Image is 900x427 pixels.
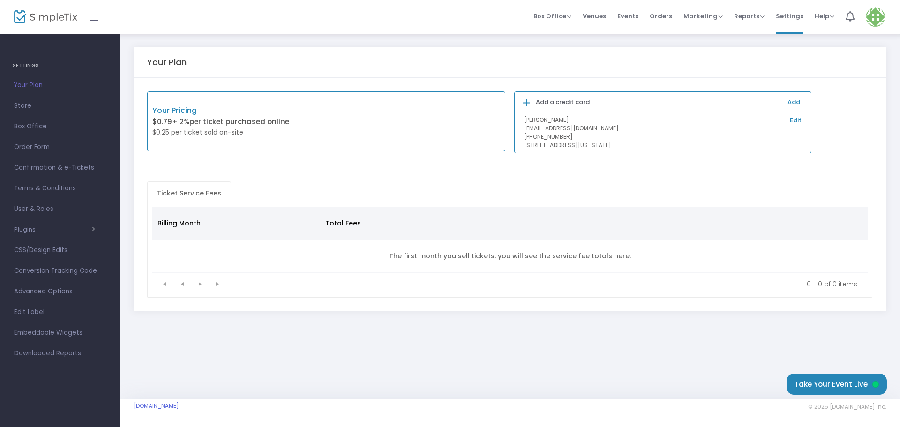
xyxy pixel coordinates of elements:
span: Box Office [533,12,571,21]
span: Downloaded Reports [14,347,105,360]
span: Edit Label [14,306,105,318]
a: Edit [790,116,802,125]
p: [EMAIL_ADDRESS][DOMAIN_NAME] [524,124,802,133]
span: Conversion Tracking Code [14,265,105,277]
td: The first month you sell tickets, you will see the service fee totals here. [152,240,868,273]
p: $0.79 per ticket purchased online [152,117,326,127]
span: Confirmation & e-Tickets [14,162,105,174]
span: Terms & Conditions [14,182,105,195]
p: [STREET_ADDRESS][US_STATE] [524,141,802,150]
p: Your Pricing [152,105,326,116]
span: Embeddable Widgets [14,327,105,339]
span: Box Office [14,120,105,133]
span: + 2% [172,117,189,127]
h5: Your Plan [147,57,187,67]
span: Advanced Options [14,285,105,298]
a: [DOMAIN_NAME] [134,402,179,410]
span: © 2025 [DOMAIN_NAME] Inc. [808,403,886,411]
button: Plugins [14,226,95,233]
span: Settings [776,4,803,28]
span: Venues [583,4,606,28]
span: Help [815,12,834,21]
th: Total Fees [320,207,472,240]
kendo-pager-info: 0 - 0 of 0 items [233,279,858,289]
button: Take Your Event Live [787,374,887,395]
span: Reports [734,12,765,21]
p: [PHONE_NUMBER] [524,133,802,141]
span: Store [14,100,105,112]
a: Add [787,97,800,106]
p: [PERSON_NAME] [524,116,802,124]
span: Orders [650,4,672,28]
span: User & Roles [14,203,105,215]
span: Order Form [14,141,105,153]
span: Ticket Service Fees [151,186,227,201]
div: Data table [152,207,868,273]
h4: SETTINGS [13,56,107,75]
span: CSS/Design Edits [14,244,105,256]
span: Your Plan [14,79,105,91]
span: Marketing [683,12,723,21]
b: Add a credit card [536,97,590,106]
th: Billing Month [152,207,320,240]
span: Events [617,4,638,28]
p: $0.25 per ticket sold on-site [152,127,326,137]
